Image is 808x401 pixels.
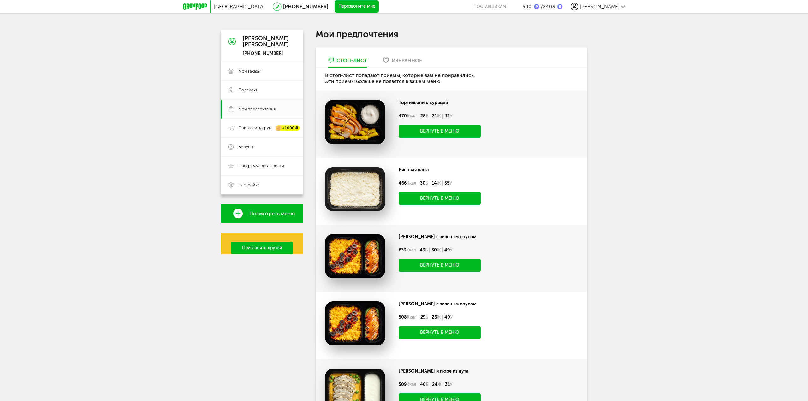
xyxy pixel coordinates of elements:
[437,113,441,119] span: Ж
[214,3,265,9] span: [GEOGRAPHIC_DATA]
[425,247,428,253] span: Б
[443,315,454,320] div: 40
[450,382,452,387] span: У
[450,113,452,119] span: У
[399,167,542,173] div: Рисовая каша
[437,315,441,320] span: Ж
[325,234,385,278] img: Курица с зеленым соусом
[231,242,293,254] a: Пригласить друзей
[418,382,430,387] div: 40
[430,248,443,253] div: 30
[430,382,443,387] div: 24
[541,3,543,9] span: /
[238,106,276,112] span: Мои предпочтения
[397,114,419,119] div: 470
[580,3,620,9] span: [PERSON_NAME]
[399,125,481,138] button: Вернуть в меню
[539,3,555,9] div: 2403
[397,382,418,387] div: 509
[399,192,481,205] button: Вернуть в меню
[221,119,303,138] a: Пригласить друга +1000 ₽
[430,114,443,119] div: 21
[557,4,562,9] img: bonus_b.cdccf46.png
[238,125,273,131] span: Пригласить друга
[336,57,367,63] div: Стоп-лист
[325,301,385,345] img: Курица с зеленым соусом
[399,369,542,374] div: [PERSON_NAME] и пюре из нута
[425,180,428,186] span: Б
[249,211,295,216] span: Посмотреть меню
[283,3,328,9] a: [PHONE_NUMBER]
[450,247,452,253] span: У
[221,156,303,175] a: Программа лояльности
[325,72,578,84] p: В стоп-лист попадают приемы, которые вам не понравились. Эти приемы больше не появятся в вашем меню.
[443,248,454,253] div: 49
[443,382,454,387] div: 31
[238,163,284,169] span: Программа лояльности
[221,175,303,194] a: Настройки
[238,87,258,93] span: Подписка
[449,180,452,186] span: У
[221,204,303,223] a: Посмотреть меню
[399,100,542,106] div: Тортильони с курицей
[399,301,542,307] div: [PERSON_NAME] с зеленым соусом
[276,126,300,131] div: +1000 ₽
[430,315,443,320] div: 26
[425,315,428,320] span: Б
[397,315,419,320] div: 508
[407,315,417,320] span: Ккал
[437,382,441,387] span: Ж
[534,4,539,9] img: bonus_p.2f9b352.png
[221,138,303,156] a: Бонусы
[238,182,260,188] span: Настройки
[238,68,261,74] span: Мои заказы
[426,382,428,387] span: Б
[380,57,425,67] a: Избранное
[407,113,417,119] span: Ккал
[399,326,481,339] button: Вернуть в меню
[325,57,370,67] a: Стоп-лист
[419,114,430,119] div: 28
[443,114,454,119] div: 42
[335,0,379,13] button: Перезвоните мне
[430,181,443,186] div: 14
[221,62,303,81] a: Мои заказы
[450,315,453,320] span: У
[437,247,441,253] span: Ж
[407,180,416,186] span: Ккал
[397,181,418,186] div: 466
[221,100,303,119] a: Мои предпочтения
[418,181,430,186] div: 30
[243,36,289,48] div: [PERSON_NAME] [PERSON_NAME]
[443,181,454,186] div: 55
[221,81,303,100] a: Подписка
[316,30,587,38] h1: Мои предпочтения
[399,234,542,240] div: [PERSON_NAME] с зеленым соусом
[325,167,385,211] img: Рисовая каша
[406,247,416,253] span: Ккал
[426,113,428,119] span: Б
[437,180,441,186] span: Ж
[397,248,418,253] div: 633
[399,259,481,272] button: Вернуть в меню
[238,144,253,150] span: Бонусы
[325,100,385,144] img: Тортильони с курицей
[392,57,422,63] div: Избранное
[243,51,289,56] div: [PHONE_NUMBER]
[418,248,430,253] div: 43
[407,382,416,387] span: Ккал
[419,315,430,320] div: 29
[522,3,532,9] div: 500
